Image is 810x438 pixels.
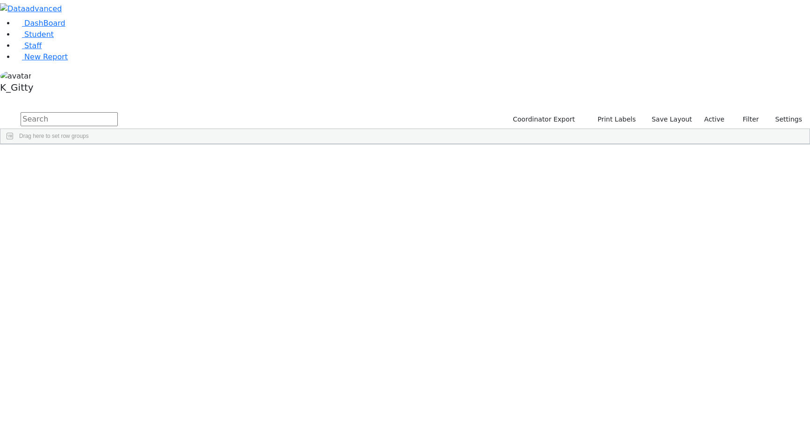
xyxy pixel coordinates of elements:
a: New Report [15,52,68,61]
span: Student [24,30,54,39]
span: New Report [24,52,68,61]
span: DashBoard [24,19,65,28]
span: Staff [24,41,42,50]
label: Active [700,112,729,127]
a: DashBoard [15,19,65,28]
input: Search [21,112,118,126]
button: Filter [731,112,763,127]
a: Staff [15,41,42,50]
button: Print Labels [587,112,640,127]
button: Settings [763,112,806,127]
button: Save Layout [647,112,696,127]
a: Student [15,30,54,39]
span: Drag here to set row groups [19,133,89,139]
button: Coordinator Export [507,112,579,127]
